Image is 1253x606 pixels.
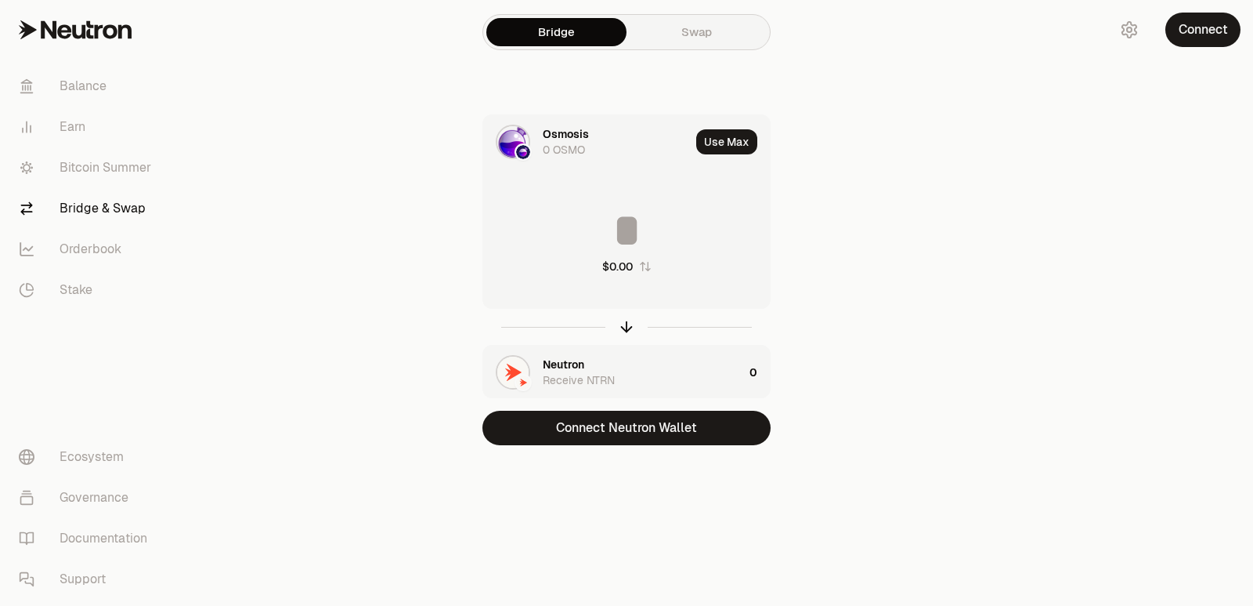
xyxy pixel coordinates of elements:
div: Osmosis [543,126,589,142]
button: Connect [1165,13,1240,47]
a: Bridge [486,18,626,46]
img: OSMO Logo [497,126,529,158]
a: Orderbook [6,229,169,270]
button: Connect Neutron Wallet [482,411,771,445]
a: Swap [626,18,767,46]
button: Use Max [696,129,757,154]
a: Earn [6,107,169,147]
div: OSMO LogoOsmosis LogoOsmosis0 OSMO [483,115,690,169]
a: Bitcoin Summer [6,147,169,188]
a: Balance [6,66,169,107]
a: Documentation [6,518,169,559]
a: Support [6,559,169,600]
div: 0 [749,346,770,399]
a: Ecosystem [6,437,169,477]
a: Stake [6,270,169,310]
div: 0 OSMO [543,142,585,158]
a: Governance [6,477,169,518]
div: Neutron [543,357,584,372]
img: NTRN Logo [497,357,529,388]
button: $0.00 [602,259,652,274]
a: Bridge & Swap [6,188,169,229]
div: NTRN LogoNeutron LogoNeutronReceive NTRN [483,346,743,399]
div: Receive NTRN [543,372,615,388]
img: Neutron Logo [516,376,530,390]
img: Osmosis Logo [516,145,530,159]
button: NTRN LogoNeutron LogoNeutronReceive NTRN0 [483,346,770,399]
div: $0.00 [602,259,633,274]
